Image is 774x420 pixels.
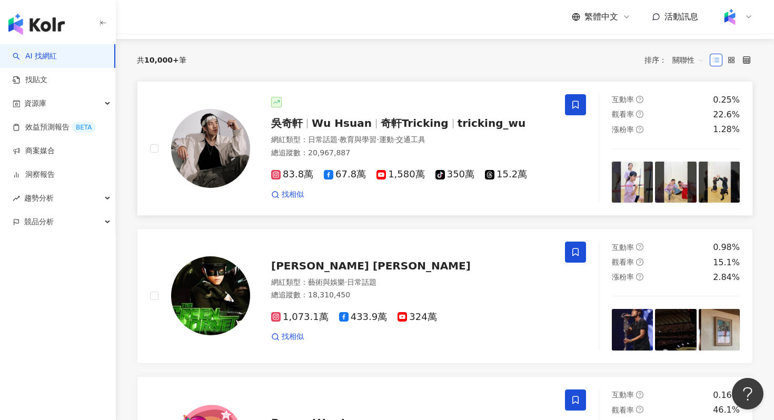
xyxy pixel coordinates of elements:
[13,195,20,202] span: rise
[664,12,698,22] span: 活動訊息
[713,109,740,121] div: 22.6%
[347,278,376,286] span: 日常話題
[720,7,740,27] img: Kolr%20app%20icon%20%281%29.png
[713,124,740,135] div: 1.28%
[376,169,425,180] span: 1,580萬
[271,135,552,145] div: 網紅類型 ：
[308,135,338,144] span: 日常話題
[271,148,552,158] div: 總追蹤數 ： 20,967,887
[636,391,643,398] span: question-circle
[636,273,643,281] span: question-circle
[612,162,653,203] img: post-image
[171,109,250,188] img: KOL Avatar
[713,94,740,106] div: 0.25%
[458,117,526,129] span: tricking_wu
[312,117,372,129] span: Wu Hsuan
[713,257,740,268] div: 15.1%
[271,332,304,342] a: 找相似
[13,122,96,133] a: 效益預測報告BETA
[394,135,396,144] span: ·
[644,52,710,68] div: 排序：
[271,189,304,200] a: 找相似
[713,404,740,416] div: 46.1%
[271,312,329,323] span: 1,073.1萬
[13,146,55,156] a: 商案媒合
[137,56,186,64] div: 共 筆
[612,391,634,399] span: 互動率
[137,228,753,364] a: KOL Avatar[PERSON_NAME] [PERSON_NAME]網紅類型：藝術與娛樂·日常話題總追蹤數：18,310,4501,073.1萬433.9萬324萬找相似互動率questi...
[612,95,634,104] span: 互動率
[612,243,634,252] span: 互動率
[713,272,740,283] div: 2.84%
[308,278,345,286] span: 藝術與娛樂
[282,189,304,200] span: 找相似
[340,135,376,144] span: 教育與學習
[271,277,552,288] div: 網紅類型 ：
[636,243,643,251] span: question-circle
[376,135,379,144] span: ·
[144,56,179,64] span: 10,000+
[655,309,696,350] img: post-image
[271,290,552,301] div: 總追蹤數 ： 18,310,450
[636,96,643,103] span: question-circle
[271,169,313,180] span: 83.8萬
[137,81,753,216] a: KOL Avatar吳奇軒Wu Hsuan奇軒Trickingtricking_wu網紅類型：日常話題·教育與學習·運動·交通工具總追蹤數：20,967,88783.8萬67.8萬1,580萬3...
[324,169,366,180] span: 67.8萬
[379,135,394,144] span: 運動
[672,52,704,68] span: 關聯性
[396,135,425,144] span: 交通工具
[13,169,55,180] a: 洞察報告
[584,11,618,23] span: 繁體中文
[435,169,474,180] span: 350萬
[24,186,54,210] span: 趨勢分析
[345,278,347,286] span: ·
[612,110,634,118] span: 觀看率
[24,92,46,115] span: 資源庫
[636,406,643,413] span: question-circle
[636,126,643,133] span: question-circle
[699,309,740,350] img: post-image
[612,309,653,350] img: post-image
[485,169,527,180] span: 15.2萬
[612,125,634,134] span: 漲粉率
[171,256,250,335] img: KOL Avatar
[612,258,634,266] span: 觀看率
[13,51,57,62] a: searchAI 找網紅
[655,162,696,203] img: post-image
[636,111,643,118] span: question-circle
[699,162,740,203] img: post-image
[612,273,634,281] span: 漲粉率
[713,389,740,401] div: 0.16%
[398,312,436,323] span: 324萬
[24,210,54,234] span: 競品分析
[732,378,763,409] iframe: Help Scout Beacon - Open
[8,14,65,35] img: logo
[282,332,304,342] span: 找相似
[271,259,471,272] span: [PERSON_NAME] [PERSON_NAME]
[271,117,303,129] span: 吳奇軒
[13,75,47,85] a: 找貼文
[636,258,643,266] span: question-circle
[339,312,388,323] span: 433.9萬
[338,135,340,144] span: ·
[612,406,634,414] span: 觀看率
[713,242,740,253] div: 0.98%
[381,117,449,129] span: 奇軒Tricking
